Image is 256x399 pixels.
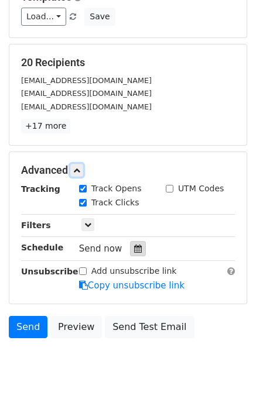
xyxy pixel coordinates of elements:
[50,316,102,338] a: Preview
[21,164,235,177] h5: Advanced
[84,8,115,26] button: Save
[21,56,235,69] h5: 20 Recipients
[197,343,256,399] iframe: Chat Widget
[91,197,139,209] label: Track Clicks
[91,183,142,195] label: Track Opens
[79,243,122,254] span: Send now
[105,316,194,338] a: Send Test Email
[91,265,177,277] label: Add unsubscribe link
[21,8,66,26] a: Load...
[21,184,60,194] strong: Tracking
[21,89,152,98] small: [EMAIL_ADDRESS][DOMAIN_NAME]
[21,243,63,252] strong: Schedule
[21,267,78,276] strong: Unsubscribe
[79,280,185,291] a: Copy unsubscribe link
[21,221,51,230] strong: Filters
[21,102,152,111] small: [EMAIL_ADDRESS][DOMAIN_NAME]
[21,76,152,85] small: [EMAIL_ADDRESS][DOMAIN_NAME]
[21,119,70,133] a: +17 more
[178,183,224,195] label: UTM Codes
[9,316,47,338] a: Send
